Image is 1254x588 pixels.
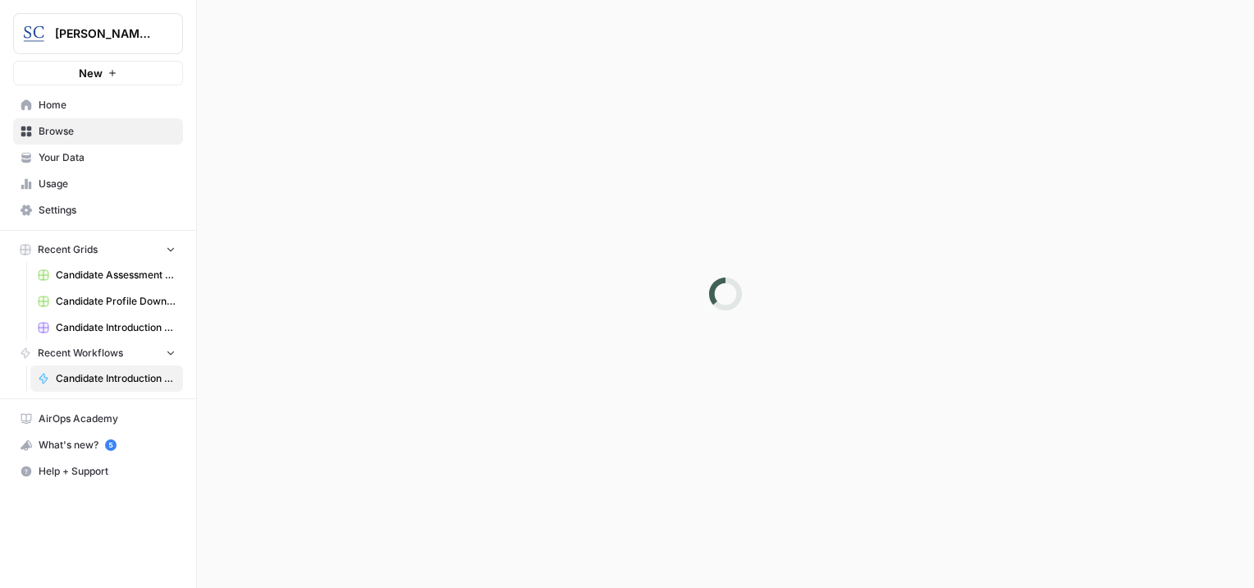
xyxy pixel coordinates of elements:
span: Candidate Assessment Download Sheet [56,268,176,283]
button: Workspace: Stanton Chase Nashville [13,13,183,54]
a: Usage [13,171,183,197]
button: Recent Workflows [13,341,183,365]
span: [PERSON_NAME] [GEOGRAPHIC_DATA] [55,25,154,42]
button: Recent Grids [13,237,183,262]
span: Candidate Profile Download Sheet [56,294,176,309]
span: Browse [39,124,176,139]
span: Home [39,98,176,113]
span: Settings [39,203,176,218]
a: Candidate Introduction and Profile [30,365,183,392]
span: Usage [39,177,176,191]
span: Candidate Introduction Download Sheet [56,320,176,335]
span: Recent Workflows [38,346,123,361]
button: New [13,61,183,85]
span: New [79,65,103,81]
button: What's new? 5 [13,432,183,458]
span: Candidate Introduction and Profile [56,371,176,386]
span: Help + Support [39,464,176,479]
text: 5 [108,441,112,449]
a: Home [13,92,183,118]
span: Recent Grids [38,242,98,257]
button: Help + Support [13,458,183,485]
a: Your Data [13,145,183,171]
span: Your Data [39,150,176,165]
a: Browse [13,118,183,145]
a: AirOps Academy [13,406,183,432]
span: AirOps Academy [39,411,176,426]
a: Candidate Assessment Download Sheet [30,262,183,288]
a: Candidate Introduction Download Sheet [30,315,183,341]
a: 5 [105,439,117,451]
a: Settings [13,197,183,223]
img: Stanton Chase Nashville Logo [19,19,48,48]
a: Candidate Profile Download Sheet [30,288,183,315]
div: What's new? [14,433,182,457]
